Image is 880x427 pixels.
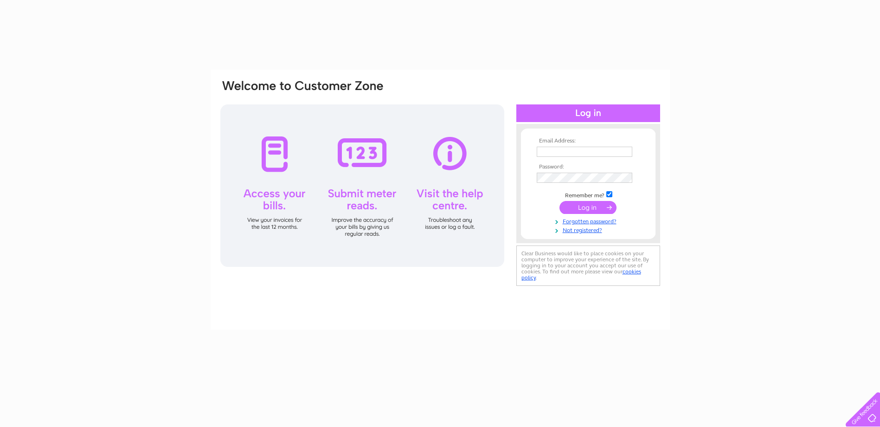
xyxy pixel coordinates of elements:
[534,190,642,199] td: Remember me?
[534,164,642,170] th: Password:
[534,138,642,144] th: Email Address:
[521,268,641,281] a: cookies policy
[537,225,642,234] a: Not registered?
[559,201,617,214] input: Submit
[516,246,660,286] div: Clear Business would like to place cookies on your computer to improve your experience of the sit...
[537,216,642,225] a: Forgotten password?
